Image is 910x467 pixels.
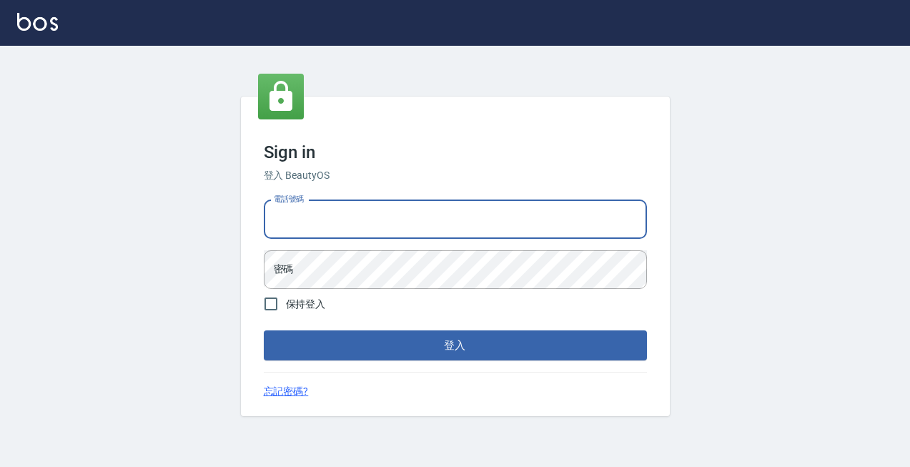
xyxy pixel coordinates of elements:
span: 保持登入 [286,297,326,312]
button: 登入 [264,330,647,360]
a: 忘記密碼? [264,384,309,399]
label: 電話號碼 [274,194,304,205]
h6: 登入 BeautyOS [264,168,647,183]
h3: Sign in [264,142,647,162]
img: Logo [17,13,58,31]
